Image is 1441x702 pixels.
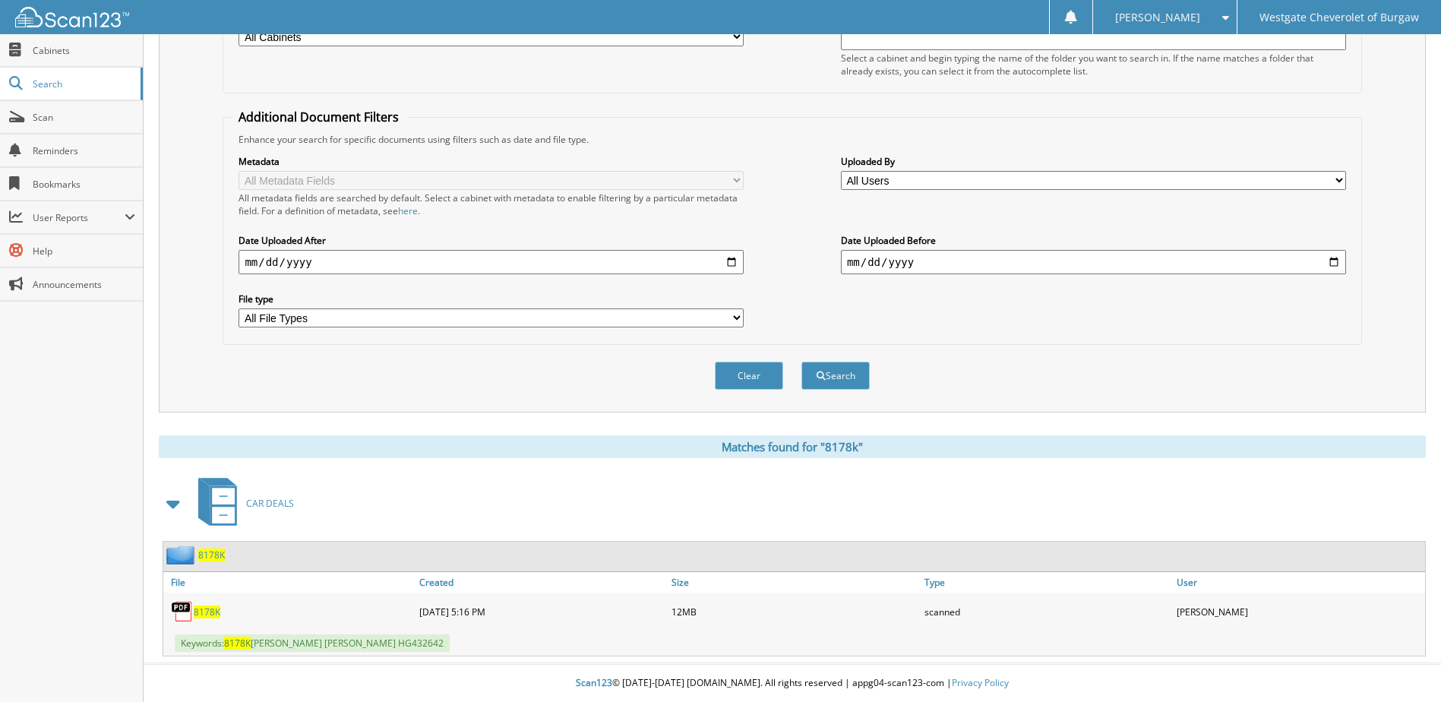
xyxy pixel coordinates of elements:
iframe: Chat Widget [1365,629,1441,702]
img: PDF.png [171,600,194,623]
span: Bookmarks [33,178,135,191]
legend: Additional Document Filters [231,109,406,125]
span: User Reports [33,211,125,224]
div: Enhance your search for specific documents using filters such as date and file type. [231,133,1353,146]
a: here [398,204,418,217]
a: 8178K [198,549,225,561]
input: end [841,250,1346,274]
span: Cabinets [33,44,135,57]
span: Reminders [33,144,135,157]
input: start [239,250,744,274]
div: All metadata fields are searched by default. Select a cabinet with metadata to enable filtering b... [239,191,744,217]
span: Search [33,77,133,90]
button: Search [801,362,870,390]
a: File [163,572,416,593]
label: Metadata [239,155,744,168]
span: [PERSON_NAME] [1115,13,1200,22]
div: [PERSON_NAME] [1173,596,1425,627]
a: CAR DEALS [189,473,294,533]
button: Clear [715,362,783,390]
div: Matches found for "8178k" [159,435,1426,458]
a: 8178K [194,606,220,618]
div: © [DATE]-[DATE] [DOMAIN_NAME]. All rights reserved | appg04-scan123-com | [144,665,1441,702]
span: Keywords: [PERSON_NAME] [PERSON_NAME] HG432642 [175,634,450,652]
img: scan123-logo-white.svg [15,7,129,27]
div: scanned [921,596,1173,627]
a: Privacy Policy [952,676,1009,689]
span: Scan123 [576,676,612,689]
span: Help [33,245,135,258]
label: Date Uploaded After [239,234,744,247]
span: CAR DEALS [246,497,294,510]
div: Select a cabinet and begin typing the name of the folder you want to search in. If the name match... [841,52,1346,77]
img: folder2.png [166,545,198,564]
label: Uploaded By [841,155,1346,168]
span: 8178K [224,637,251,650]
span: Scan [33,111,135,124]
label: File type [239,292,744,305]
div: 12MB [668,596,920,627]
a: Type [921,572,1173,593]
a: User [1173,572,1425,593]
a: Created [416,572,668,593]
span: Westgate Cheverolet of Burgaw [1259,13,1419,22]
span: Announcements [33,278,135,291]
a: Size [668,572,920,593]
label: Date Uploaded Before [841,234,1346,247]
div: [DATE] 5:16 PM [416,596,668,627]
